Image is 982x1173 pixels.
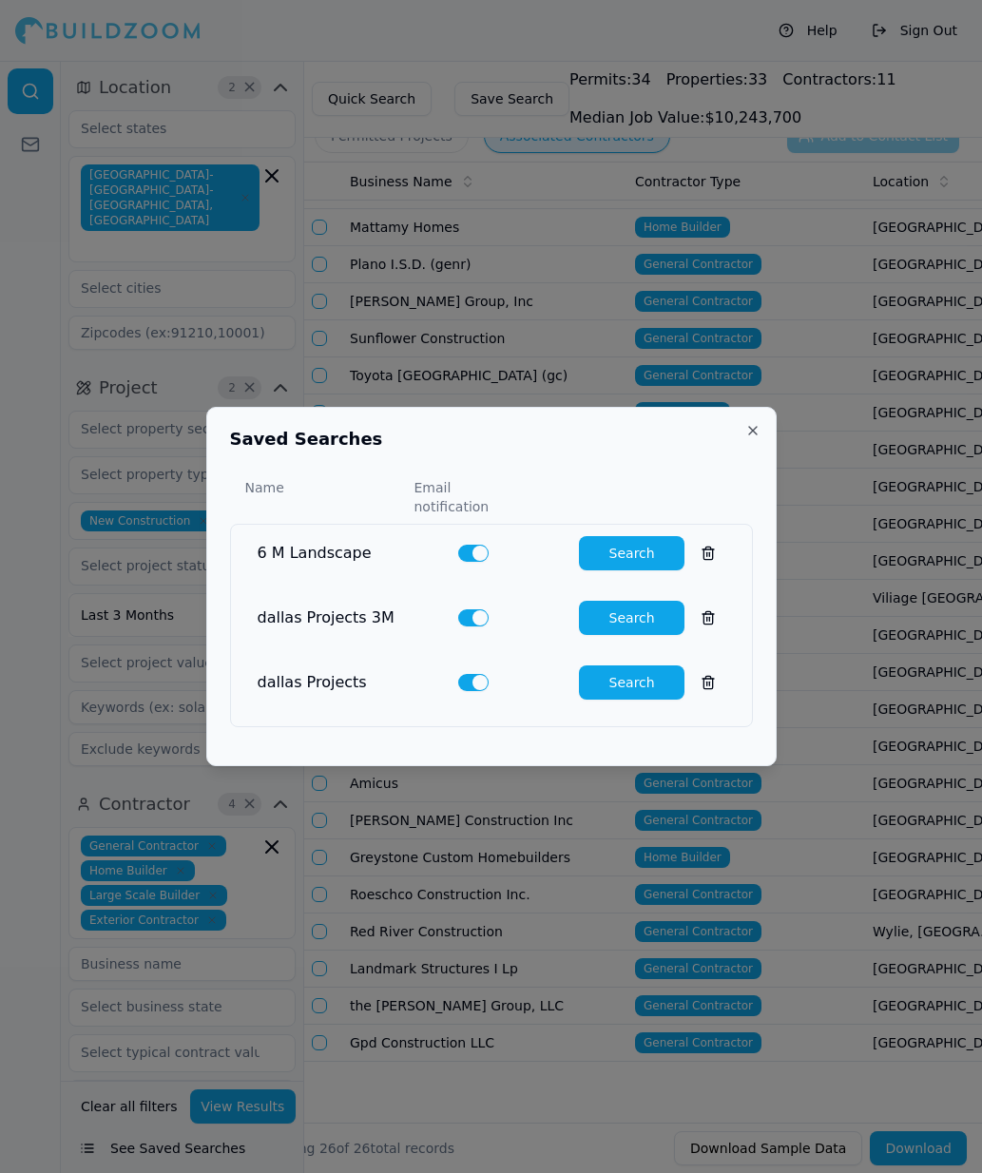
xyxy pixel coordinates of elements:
div: dallas Projects 3M [258,606,444,629]
h2: Saved Searches [230,431,753,448]
div: Name [245,478,399,516]
div: 6 M Landscape [258,542,444,565]
div: dallas Projects [258,671,444,694]
button: Search [579,665,684,700]
button: Search [579,601,684,635]
div: Email notification [414,478,527,516]
button: Search [579,536,684,570]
